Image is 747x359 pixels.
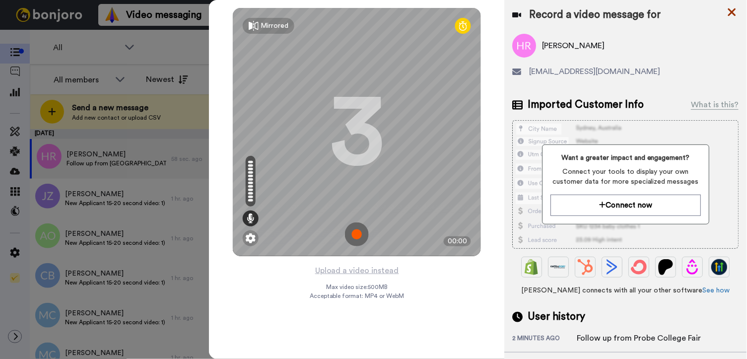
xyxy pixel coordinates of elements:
[703,287,730,294] a: See how
[691,99,739,111] div: What is this?
[685,259,701,275] img: Drip
[528,309,586,324] span: User history
[524,259,540,275] img: Shopify
[658,259,674,275] img: Patreon
[530,66,661,77] span: [EMAIL_ADDRESS][DOMAIN_NAME]
[345,222,369,246] img: ic_record_start.svg
[577,332,701,344] div: Follow up from Probe College Fair
[513,286,739,295] span: [PERSON_NAME] connects with all your other software
[326,283,388,291] span: Max video size: 500 MB
[513,334,577,344] div: 2 minutes ago
[551,195,701,216] button: Connect now
[444,236,471,246] div: 00:00
[528,97,644,112] span: Imported Customer Info
[605,259,620,275] img: ActiveCampaign
[631,259,647,275] img: ConvertKit
[310,292,405,300] span: Acceptable format: MP4 or WebM
[551,167,701,187] span: Connect your tools to display your own customer data for more specialized messages
[551,153,701,163] span: Want a greater impact and engagement?
[578,259,594,275] img: Hubspot
[551,259,567,275] img: Ontraport
[712,259,728,275] img: GoHighLevel
[330,95,384,169] div: 3
[312,264,402,277] button: Upload a video instead
[246,233,256,243] img: ic_gear.svg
